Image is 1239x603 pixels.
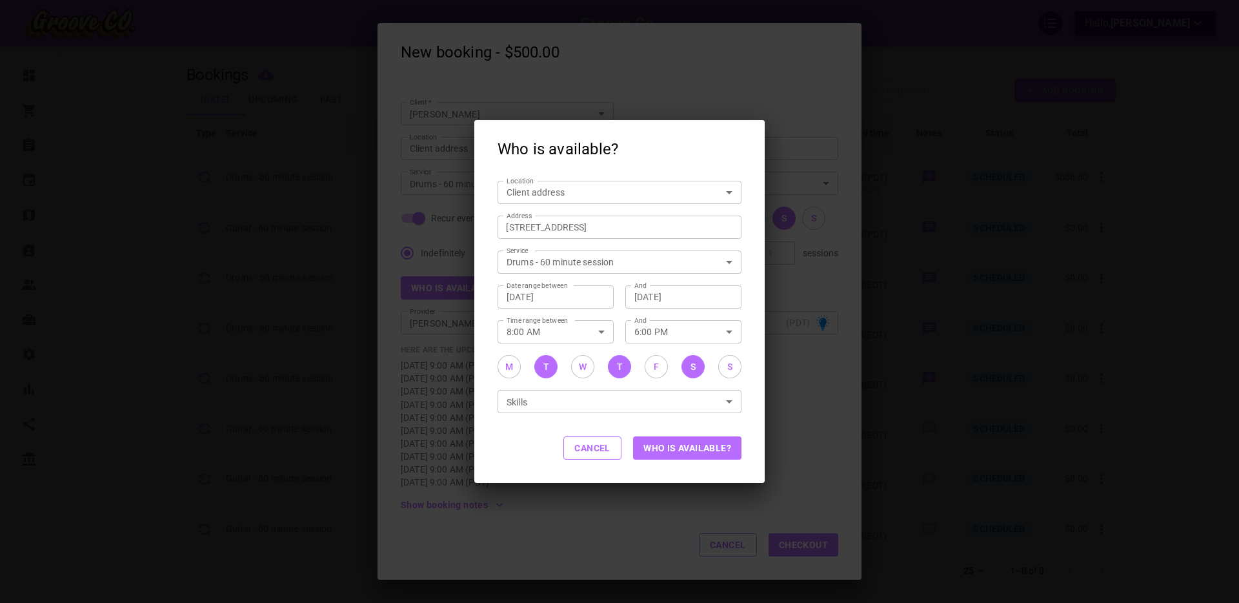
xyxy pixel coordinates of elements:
[507,281,568,291] label: Date range between
[507,291,605,303] input: mmm dd, yyyy
[690,360,696,374] div: S
[507,316,569,325] label: Time range between
[634,291,732,303] input: mmm dd, yyyy
[654,360,659,374] div: F
[608,355,631,378] button: T
[617,360,623,374] div: T
[505,360,513,374] div: M
[563,436,621,460] button: Cancel
[507,256,712,269] div: Drums - 60 minute session
[681,355,705,378] button: S
[498,355,521,378] button: M
[507,246,529,256] label: Service
[633,436,741,460] button: Who is available?
[727,360,732,374] div: S
[474,120,765,176] h2: Who is available?
[507,257,614,267] span: Drums - 60 minute session
[507,211,532,221] label: Address
[501,219,725,235] input: AddressClear
[718,355,741,378] button: S
[507,186,732,199] div: Client address
[543,360,549,374] div: T
[645,355,668,378] button: F
[634,281,647,291] label: And
[571,355,594,378] button: W
[507,176,534,186] label: Location
[634,316,647,325] label: And
[579,360,587,374] div: W
[534,355,558,378] button: T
